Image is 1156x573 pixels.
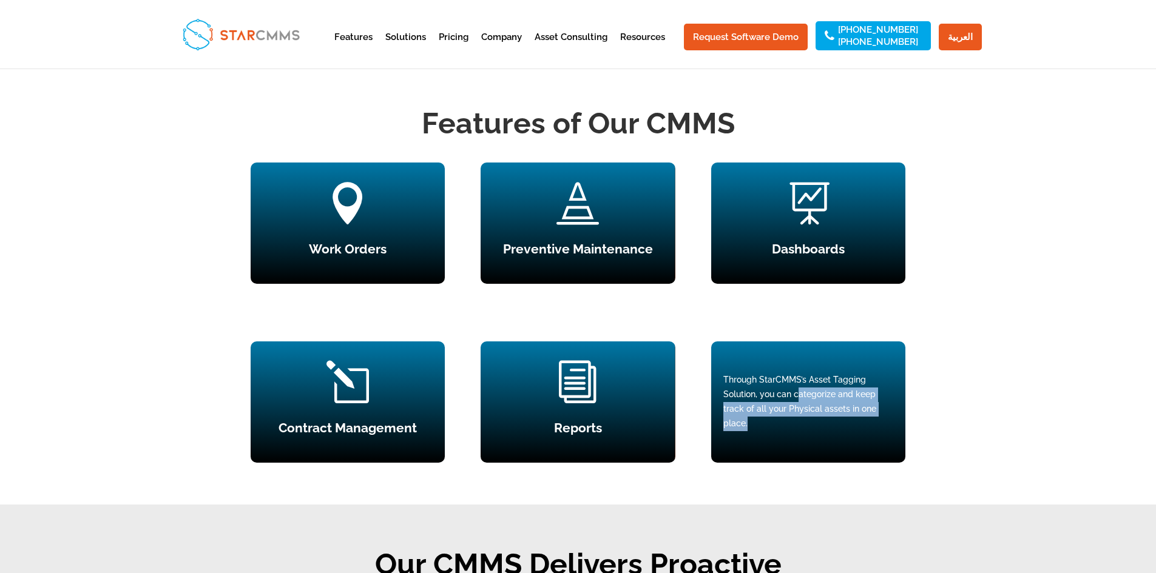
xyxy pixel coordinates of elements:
[326,361,369,403] span: l
[481,33,522,62] a: Company
[939,24,982,50] a: العربية
[385,33,426,62] a: Solutions
[251,421,445,440] h4: Contract Management
[535,33,607,62] a: Asset Consulting
[954,442,1156,573] iframe: Chat Widget
[334,33,373,62] a: Features
[251,243,445,261] h4: Work Orders
[251,103,906,150] h2: Features of Our CMMS
[711,243,905,261] h4: Dashboards
[620,33,665,62] a: Resources
[556,182,599,224] span: 
[556,361,599,403] span: i
[177,13,305,55] img: StarCMMS
[684,24,808,50] a: Request Software Demo
[326,182,369,224] span: 
[439,33,468,62] a: Pricing
[787,182,830,224] span: 
[838,25,918,34] a: [PHONE_NUMBER]
[481,243,675,261] h4: Preventive Maintenance
[723,373,893,431] div: Through StarCMMS’s Asset Tagging Solution, you can categorize and keep track of all your Physical...
[481,421,675,440] h4: Reports
[838,38,918,46] a: [PHONE_NUMBER]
